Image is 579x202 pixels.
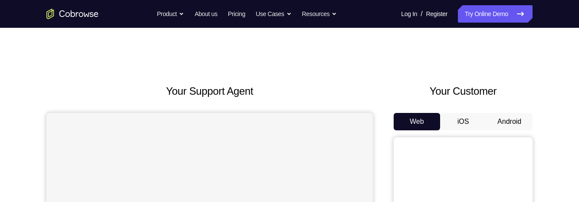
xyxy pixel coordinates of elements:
[486,113,533,130] button: Android
[394,83,533,99] h2: Your Customer
[458,5,533,23] a: Try Online Demo
[401,5,417,23] a: Log In
[440,113,487,130] button: iOS
[256,5,291,23] button: Use Cases
[157,5,184,23] button: Product
[426,5,447,23] a: Register
[421,9,422,19] span: /
[228,5,245,23] a: Pricing
[394,113,440,130] button: Web
[46,9,99,19] a: Go to the home page
[302,5,337,23] button: Resources
[194,5,217,23] a: About us
[46,83,373,99] h2: Your Support Agent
